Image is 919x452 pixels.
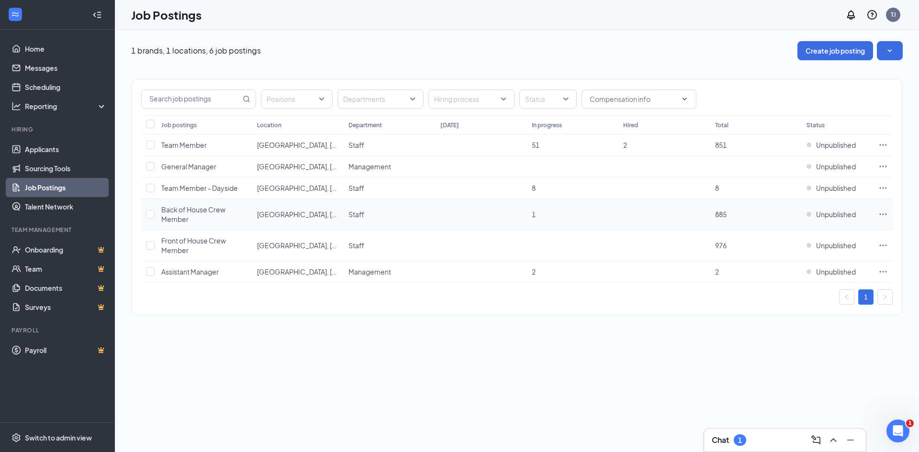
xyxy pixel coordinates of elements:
[816,241,856,250] span: Unpublished
[878,241,888,250] svg: Ellipses
[161,184,238,192] span: Team Member - Dayside
[906,419,914,427] span: 1
[344,261,435,283] td: Management
[877,41,903,60] button: SmallChevronDown
[92,10,102,20] svg: Collapse
[257,121,281,129] div: Location
[826,432,841,448] button: ChevronUp
[348,267,391,276] span: Management
[527,115,618,134] th: In progress
[816,162,856,171] span: Unpublished
[257,184,400,192] span: [GEOGRAPHIC_DATA], [GEOGRAPHIC_DATA]
[25,178,107,197] a: Job Postings
[142,90,241,108] input: Search job postings
[436,115,527,134] th: [DATE]
[348,141,364,149] span: Staff
[845,434,856,446] svg: Minimize
[344,230,435,261] td: Staff
[25,259,107,278] a: TeamCrown
[252,261,344,283] td: Lake City, FL
[532,141,539,149] span: 51
[11,433,21,442] svg: Settings
[348,210,364,219] span: Staff
[532,184,536,192] span: 8
[25,197,107,216] a: Talent Network
[344,156,435,177] td: Management
[11,10,20,19] svg: WorkstreamLogo
[161,267,219,276] span: Assistant Manager
[816,209,856,219] span: Unpublished
[715,141,727,149] span: 851
[252,177,344,199] td: Lake City, FL
[882,294,888,300] span: right
[839,289,854,305] button: left
[738,436,742,444] div: 1
[257,162,400,171] span: [GEOGRAPHIC_DATA], [GEOGRAPHIC_DATA]
[845,9,857,21] svg: Notifications
[348,121,382,129] div: Department
[681,95,688,103] svg: ChevronDown
[878,162,888,171] svg: Ellipses
[816,140,856,150] span: Unpublished
[257,267,400,276] span: [GEOGRAPHIC_DATA], [GEOGRAPHIC_DATA]
[25,101,107,111] div: Reporting
[252,134,344,156] td: Lake City, FL
[161,205,225,223] span: Back of House Crew Member
[878,183,888,193] svg: Ellipses
[252,156,344,177] td: Lake City, FL
[161,141,207,149] span: Team Member
[25,58,107,77] a: Messages
[802,115,874,134] th: Status
[11,101,21,111] svg: Analysis
[839,289,854,305] li: Previous Page
[866,9,878,21] svg: QuestionInfo
[131,7,202,23] h1: Job Postings
[877,289,893,305] button: right
[532,267,536,276] span: 2
[348,241,364,250] span: Staff
[715,184,719,192] span: 8
[161,162,216,171] span: General Manager
[25,298,107,317] a: SurveysCrown
[878,209,888,219] svg: Ellipses
[161,121,197,129] div: Job postings
[808,432,824,448] button: ComposeMessage
[877,289,893,305] li: Next Page
[25,433,92,442] div: Switch to admin view
[891,11,896,19] div: TJ
[715,241,727,250] span: 976
[25,77,107,97] a: Scheduling
[11,326,105,334] div: Payroll
[257,210,400,219] span: [GEOGRAPHIC_DATA], [GEOGRAPHIC_DATA]
[886,419,909,442] iframe: Intercom live chat
[858,289,874,305] li: 1
[878,140,888,150] svg: Ellipses
[25,278,107,298] a: DocumentsCrown
[25,39,107,58] a: Home
[715,210,727,219] span: 885
[532,210,536,219] span: 1
[257,141,400,149] span: [GEOGRAPHIC_DATA], [GEOGRAPHIC_DATA]
[11,125,105,133] div: Hiring
[712,435,729,445] h3: Chat
[252,230,344,261] td: Lake City, FL
[623,141,627,149] span: 2
[25,140,107,159] a: Applicants
[843,432,858,448] button: Minimize
[859,290,873,304] a: 1
[161,236,226,254] span: Front of House Crew Member
[11,226,105,234] div: Team Management
[844,294,850,300] span: left
[828,434,839,446] svg: ChevronUp
[810,434,822,446] svg: ComposeMessage
[348,162,391,171] span: Management
[885,46,895,55] svg: SmallChevronDown
[816,183,856,193] span: Unpublished
[344,199,435,230] td: Staff
[710,115,802,134] th: Total
[25,341,107,360] a: PayrollCrown
[344,177,435,199] td: Staff
[344,134,435,156] td: Staff
[715,267,719,276] span: 2
[243,95,250,103] svg: MagnifyingGlass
